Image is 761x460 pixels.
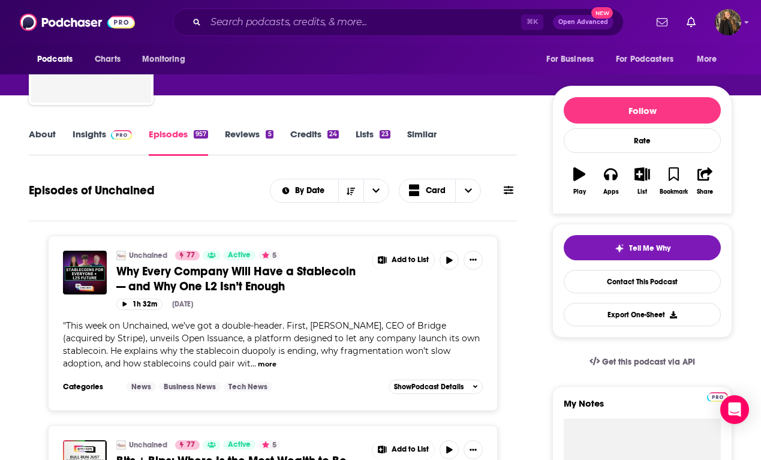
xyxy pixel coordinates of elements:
[426,187,446,195] span: Card
[63,320,480,369] span: This week on Unchained, we’ve got a double-header. First, [PERSON_NAME], CEO of Bridge (acquired ...
[595,160,626,203] button: Apps
[637,188,647,196] div: List
[558,19,608,25] span: Open Advanced
[608,48,691,71] button: open menu
[715,9,741,35] img: User Profile
[116,299,163,310] button: 1h 32m
[697,188,713,196] div: Share
[521,14,543,30] span: ⌘ K
[116,440,126,450] img: Unchained
[134,48,200,71] button: open menu
[338,179,363,202] button: Sort Direction
[564,97,721,124] button: Follow
[228,249,251,261] span: Active
[20,11,135,34] img: Podchaser - Follow, Share and Rate Podcasts
[629,243,670,253] span: Tell Me Why
[223,251,255,260] a: Active
[564,235,721,260] button: tell me why sparkleTell Me Why
[464,440,483,459] button: Show More Button
[206,13,521,32] input: Search podcasts, credits, & more...
[29,128,56,156] a: About
[580,347,705,377] a: Get this podcast via API
[73,128,132,156] a: InsightsPodchaser Pro
[194,130,208,139] div: 957
[399,179,482,203] button: Choose View
[258,440,280,450] button: 5
[688,48,732,71] button: open menu
[546,51,594,68] span: For Business
[564,270,721,293] a: Contact This Podcast
[697,51,717,68] span: More
[95,51,121,68] span: Charts
[327,130,339,139] div: 24
[116,251,126,260] img: Unchained
[187,439,195,451] span: 77
[602,357,695,367] span: Get this podcast via API
[111,130,132,140] img: Podchaser Pro
[290,128,339,156] a: Credits24
[392,445,429,454] span: Add to List
[224,382,272,392] a: Tech News
[627,160,658,203] button: List
[372,251,435,270] button: Show More Button
[564,128,721,153] div: Rate
[615,243,624,253] img: tell me why sparkle
[553,15,613,29] button: Open AdvancedNew
[538,48,609,71] button: open menu
[87,48,128,71] a: Charts
[258,359,276,369] button: more
[251,358,256,369] span: ...
[127,382,156,392] a: News
[63,382,117,392] h3: Categories
[159,382,221,392] a: Business News
[603,188,619,196] div: Apps
[116,264,356,294] span: Why Every Company Will Have a Stablecoin — and Why One L2 Isn’t Enough
[394,383,464,391] span: Show Podcast Details
[142,51,185,68] span: Monitoring
[149,128,208,156] a: Episodes957
[660,188,688,196] div: Bookmark
[270,179,389,203] h2: Choose List sort
[715,9,741,35] button: Show profile menu
[564,398,721,419] label: My Notes
[187,249,195,261] span: 77
[372,440,435,459] button: Show More Button
[707,392,728,402] img: Podchaser Pro
[37,51,73,68] span: Podcasts
[223,440,255,450] a: Active
[356,128,390,156] a: Lists23
[715,9,741,35] span: Logged in as anamarquis
[129,440,167,450] a: Unchained
[129,251,167,260] a: Unchained
[392,255,429,264] span: Add to List
[682,12,700,32] a: Show notifications dropdown
[175,440,200,450] a: 77
[591,7,613,19] span: New
[389,380,483,394] button: ShowPodcast Details
[173,8,624,36] div: Search podcasts, credits, & more...
[658,160,689,203] button: Bookmark
[270,187,338,195] button: open menu
[363,179,389,202] button: open menu
[690,160,721,203] button: Share
[29,183,155,198] h1: Episodes of Unchained
[464,251,483,270] button: Show More Button
[225,128,273,156] a: Reviews5
[652,12,672,32] a: Show notifications dropdown
[380,130,390,139] div: 23
[407,128,437,156] a: Similar
[707,390,728,402] a: Pro website
[295,187,329,195] span: By Date
[63,251,107,294] img: Why Every Company Will Have a Stablecoin — and Why One L2 Isn’t Enough
[228,439,251,451] span: Active
[29,48,88,71] button: open menu
[116,264,363,294] a: Why Every Company Will Have a Stablecoin — and Why One L2 Isn’t Enough
[616,51,673,68] span: For Podcasters
[564,303,721,326] button: Export One-Sheet
[573,188,586,196] div: Play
